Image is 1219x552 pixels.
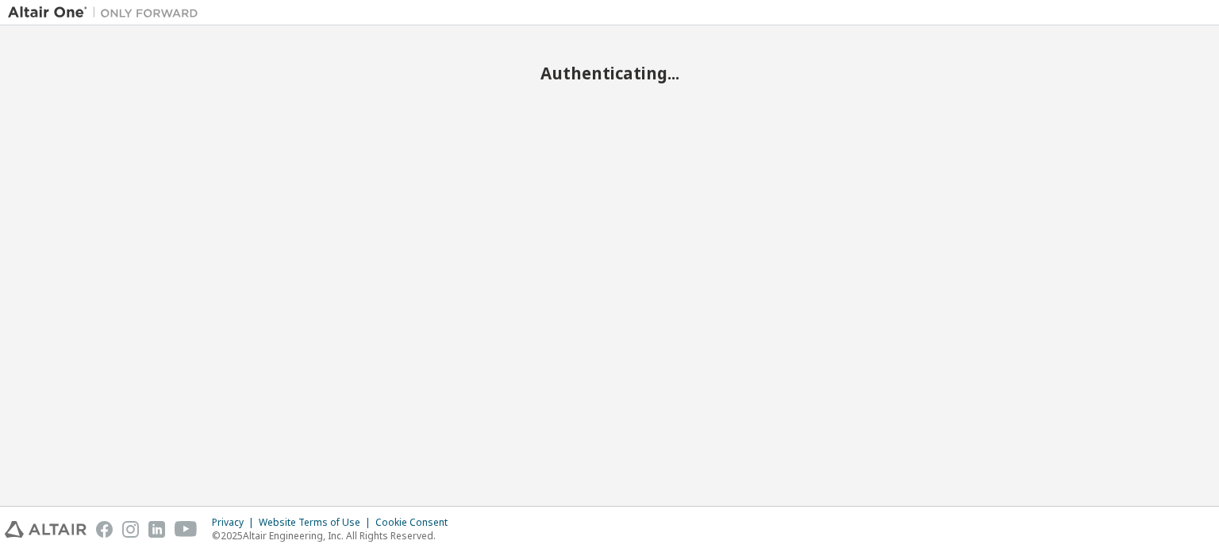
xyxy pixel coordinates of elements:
[122,521,139,538] img: instagram.svg
[8,5,206,21] img: Altair One
[148,521,165,538] img: linkedin.svg
[96,521,113,538] img: facebook.svg
[212,529,457,542] p: © 2025 Altair Engineering, Inc. All Rights Reserved.
[5,521,87,538] img: altair_logo.svg
[8,63,1211,83] h2: Authenticating...
[175,521,198,538] img: youtube.svg
[212,516,259,529] div: Privacy
[259,516,375,529] div: Website Terms of Use
[375,516,457,529] div: Cookie Consent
